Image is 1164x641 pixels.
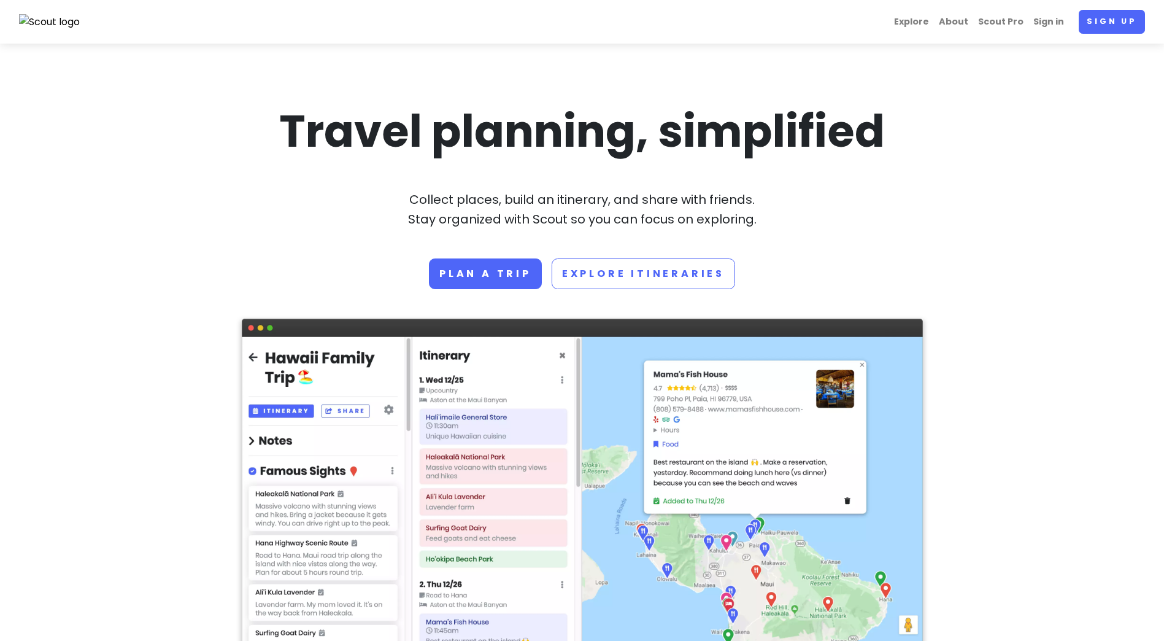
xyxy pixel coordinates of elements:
h1: Travel planning, simplified [242,103,923,160]
a: Sign up [1079,10,1145,34]
a: Explore [889,10,934,34]
a: Sign in [1028,10,1069,34]
img: Scout logo [19,14,80,30]
a: About [934,10,973,34]
p: Collect places, build an itinerary, and share with friends. Stay organized with Scout so you can ... [242,190,923,229]
a: Plan a trip [429,258,542,289]
a: Explore Itineraries [552,258,735,289]
a: Scout Pro [973,10,1028,34]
